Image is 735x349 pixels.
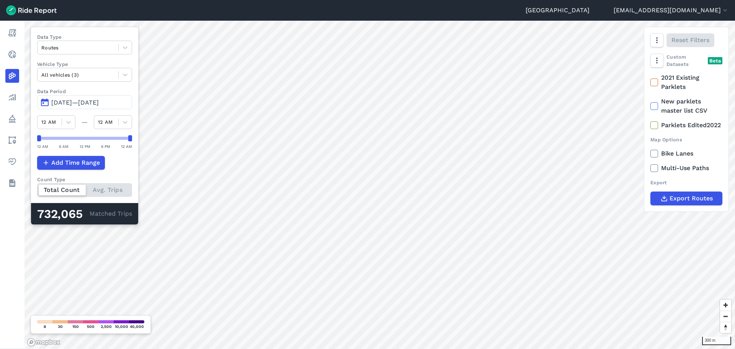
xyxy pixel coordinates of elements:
a: Health [5,155,19,169]
div: Matched Trips [31,203,138,224]
label: New parklets master list CSV [650,97,722,115]
img: Ride Report [6,5,57,15]
div: 732,065 [37,209,90,219]
div: — [75,118,94,127]
div: Custom Datasets [650,53,722,68]
button: Add Time Range [37,156,105,170]
div: 12 AM [37,143,48,150]
div: 300 m [702,337,731,345]
button: [DATE]—[DATE] [37,95,132,109]
a: Analyze [5,90,19,104]
button: [EMAIL_ADDRESS][DOMAIN_NAME] [614,6,729,15]
div: 6 PM [101,143,110,150]
span: Add Time Range [51,158,100,167]
div: 6 AM [59,143,69,150]
label: Parklets Edited2022 [650,121,722,130]
label: Vehicle Type [37,61,132,68]
span: [DATE]—[DATE] [51,99,99,106]
span: Reset Filters [671,36,709,45]
button: Zoom in [720,300,731,311]
button: Zoom out [720,311,731,322]
div: Export [650,179,722,186]
button: Export Routes [650,192,722,205]
label: Data Type [37,33,132,41]
label: Data Period [37,88,132,95]
div: Beta [708,57,722,64]
a: [GEOGRAPHIC_DATA] [526,6,590,15]
label: Bike Lanes [650,149,722,158]
label: Multi-Use Paths [650,164,722,173]
a: Report [5,26,19,40]
a: Areas [5,133,19,147]
a: Datasets [5,176,19,190]
a: Policy [5,112,19,126]
button: Reset Filters [666,33,714,47]
div: Count Type [37,176,132,183]
button: Reset bearing to north [720,322,731,333]
div: Map Options [650,136,722,143]
div: 12 PM [80,143,90,150]
div: 12 AM [121,143,132,150]
canvas: Map [24,21,735,349]
a: Realtime [5,48,19,61]
span: Export Routes [670,194,713,203]
a: Mapbox logo [27,338,60,347]
label: 2021 Existing Parklets [650,73,722,92]
a: Heatmaps [5,69,19,83]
